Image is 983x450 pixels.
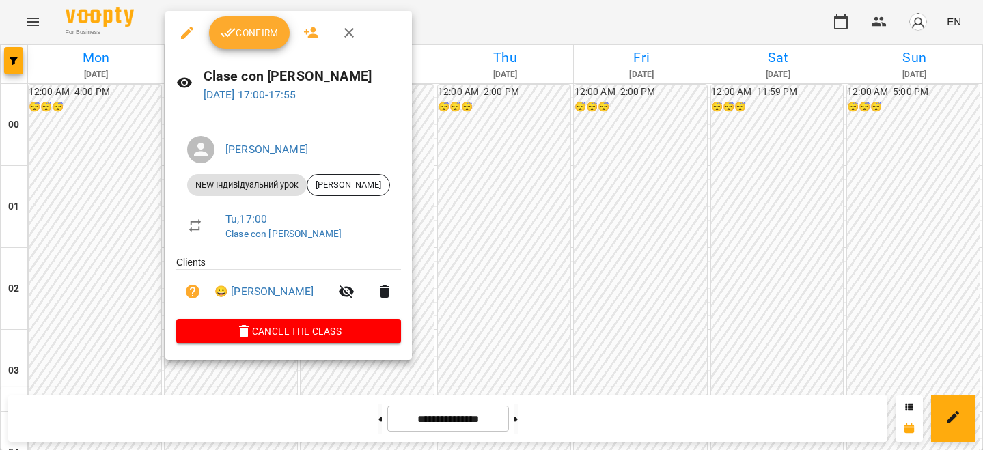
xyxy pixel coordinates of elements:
[187,179,307,191] span: NEW Індивідуальний урок
[176,319,401,343] button: Cancel the class
[209,16,290,49] button: Confirm
[225,212,267,225] a: Tu , 17:00
[204,66,401,87] h6: Clase con [PERSON_NAME]
[220,25,279,41] span: Confirm
[176,255,401,319] ul: Clients
[307,174,390,196] div: [PERSON_NAME]
[225,228,342,239] a: Clase con [PERSON_NAME]
[307,179,389,191] span: [PERSON_NAME]
[204,88,296,101] a: [DATE] 17:00-17:55
[176,275,209,308] button: Unpaid. Bill the attendance?
[187,323,390,339] span: Cancel the class
[225,143,308,156] a: [PERSON_NAME]
[214,283,314,300] a: 😀 [PERSON_NAME]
